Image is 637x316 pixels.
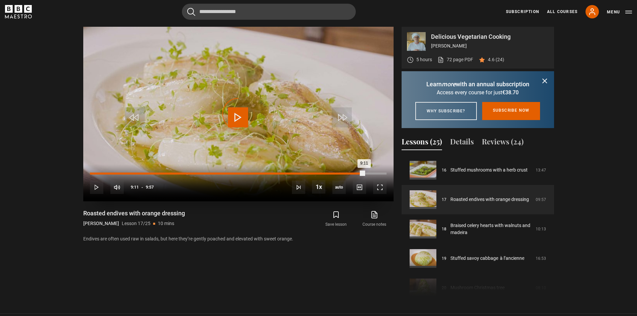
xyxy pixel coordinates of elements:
p: Lesson 17/25 [122,220,150,227]
a: Subscription [506,9,539,15]
a: 72 page PDF [437,56,473,63]
a: Stuffed savoy cabbage à l’ancienne [450,255,524,262]
div: Current quality: 720p [332,181,346,194]
video-js: Video Player [83,27,394,201]
a: All Courses [547,9,577,15]
a: Stuffed mushrooms with a herb crust [450,167,528,174]
p: 5 hours [416,56,432,63]
span: auto [332,181,346,194]
button: Details [450,136,474,150]
a: Roasted endives with orange dressing [450,196,529,203]
button: Play [90,181,103,194]
p: [PERSON_NAME] [431,42,549,49]
div: Progress Bar [90,173,386,175]
button: Playback Rate [312,180,325,194]
p: Endives are often used raw in salads, but here they’re gently poached and elevated with sweet ora... [83,235,394,242]
button: Lessons (25) [402,136,442,150]
button: Submit the search query [187,8,195,16]
p: [PERSON_NAME] [83,220,119,227]
button: Mute [110,181,124,194]
button: Reviews (24) [482,136,524,150]
span: 9:11 [131,181,139,193]
a: Braised celery hearts with walnuts and madeira [450,222,532,236]
a: Course notes [355,209,393,229]
a: Why subscribe? [415,102,477,120]
p: Learn with an annual subscription [410,80,546,89]
a: Subscribe now [482,102,540,120]
p: 4.6 (24) [488,56,504,63]
button: Save lesson [317,209,355,229]
p: 10 mins [158,220,174,227]
input: Search [182,4,356,20]
button: Captions [353,181,366,194]
i: more [442,81,456,88]
p: Access every course for just [410,89,546,97]
span: - [141,185,143,190]
button: Next Lesson [292,181,305,194]
span: 9:57 [146,181,154,193]
span: €38.70 [502,89,519,96]
svg: BBC Maestro [5,5,32,18]
button: Toggle navigation [607,9,632,15]
h1: Roasted endives with orange dressing [83,209,185,217]
p: Delicious Vegetarian Cooking [431,34,549,40]
button: Fullscreen [373,181,387,194]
